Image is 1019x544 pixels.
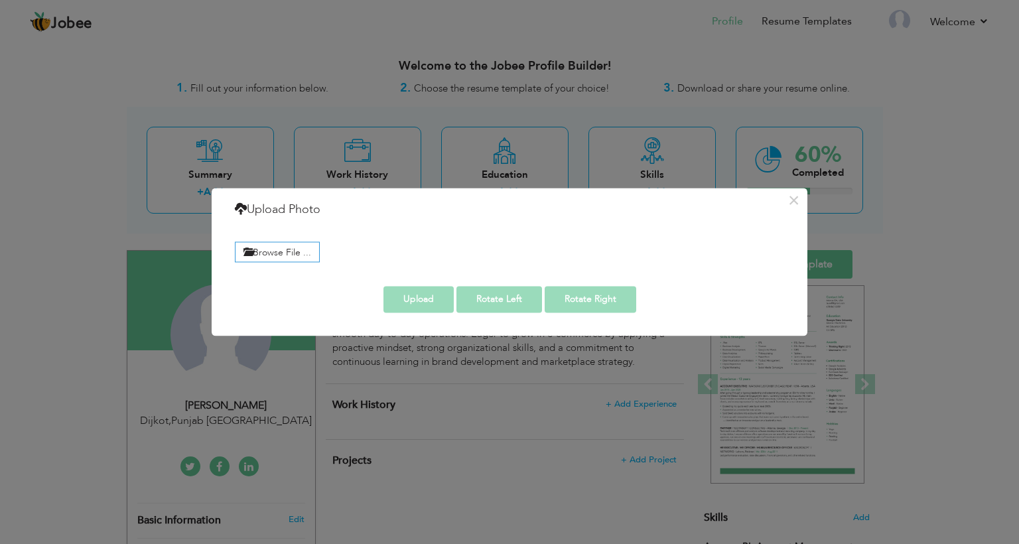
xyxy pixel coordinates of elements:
[235,201,320,218] h4: Upload Photo
[235,241,320,262] label: Browse File ...
[456,287,542,313] button: Rotate Left
[545,287,636,313] button: Rotate Right
[783,190,804,211] button: ×
[383,287,454,313] button: Upload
